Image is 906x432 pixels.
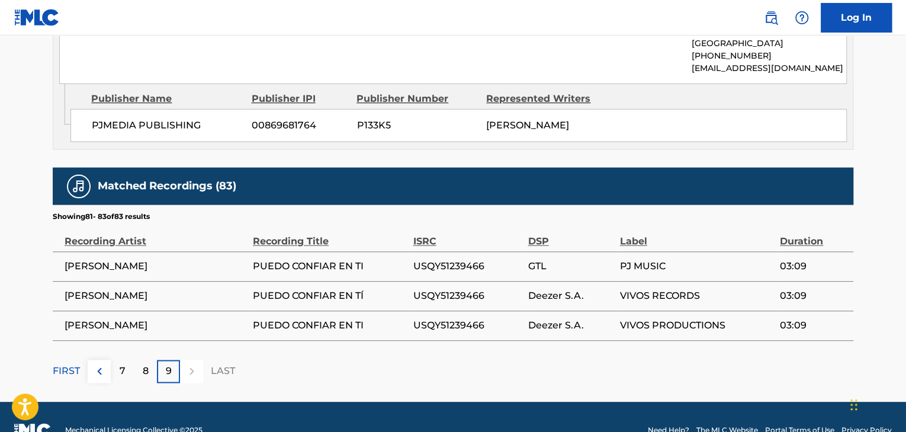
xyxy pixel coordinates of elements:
[528,222,613,249] div: DSP
[253,222,407,249] div: Recording Title
[166,364,172,378] p: 9
[780,259,847,273] span: 03:09
[65,318,247,333] span: [PERSON_NAME]
[14,9,60,26] img: MLC Logo
[413,318,522,333] span: USQY51239466
[92,364,107,378] img: left
[780,318,847,333] span: 03:09
[486,92,607,106] div: Represented Writers
[692,62,846,75] p: [EMAIL_ADDRESS][DOMAIN_NAME]
[780,222,847,249] div: Duration
[528,289,613,303] span: Deezer S.A.
[847,375,906,432] div: Widget de chat
[486,120,569,131] span: [PERSON_NAME]
[620,222,774,249] div: Label
[92,118,243,133] span: PJMEDIA PUBLISHING
[528,318,613,333] span: Deezer S.A.
[143,364,149,378] p: 8
[764,11,778,25] img: search
[692,37,846,50] p: [GEOGRAPHIC_DATA]
[72,179,86,194] img: Matched Recordings
[759,6,783,30] a: Public Search
[620,259,774,273] span: PJ MUSIC
[251,92,348,106] div: Publisher IPI
[795,11,809,25] img: help
[120,364,126,378] p: 7
[91,92,242,106] div: Publisher Name
[528,259,613,273] span: GTL
[253,289,407,303] span: PUEDO CONFIAR EN TÍ
[620,289,774,303] span: VIVOS RECORDS
[850,387,857,423] div: Arrastrar
[692,50,846,62] p: [PHONE_NUMBER]
[790,6,814,30] div: Help
[847,375,906,432] iframe: Chat Widget
[356,92,477,106] div: Publisher Number
[821,3,892,33] a: Log In
[253,318,407,333] span: PUEDO CONFIAR EN TI
[253,259,407,273] span: PUEDO CONFIAR EN TI
[53,211,150,222] p: Showing 81 - 83 of 83 results
[252,118,348,133] span: 00869681764
[211,364,235,378] p: LAST
[98,179,236,193] h5: Matched Recordings (83)
[53,364,80,378] p: FIRST
[65,289,247,303] span: [PERSON_NAME]
[65,259,247,273] span: [PERSON_NAME]
[413,259,522,273] span: USQY51239466
[413,289,522,303] span: USQY51239466
[413,222,522,249] div: ISRC
[780,289,847,303] span: 03:09
[65,222,247,249] div: Recording Artist
[356,118,477,133] span: P133K5
[620,318,774,333] span: VIVOS PRODUCTIONS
